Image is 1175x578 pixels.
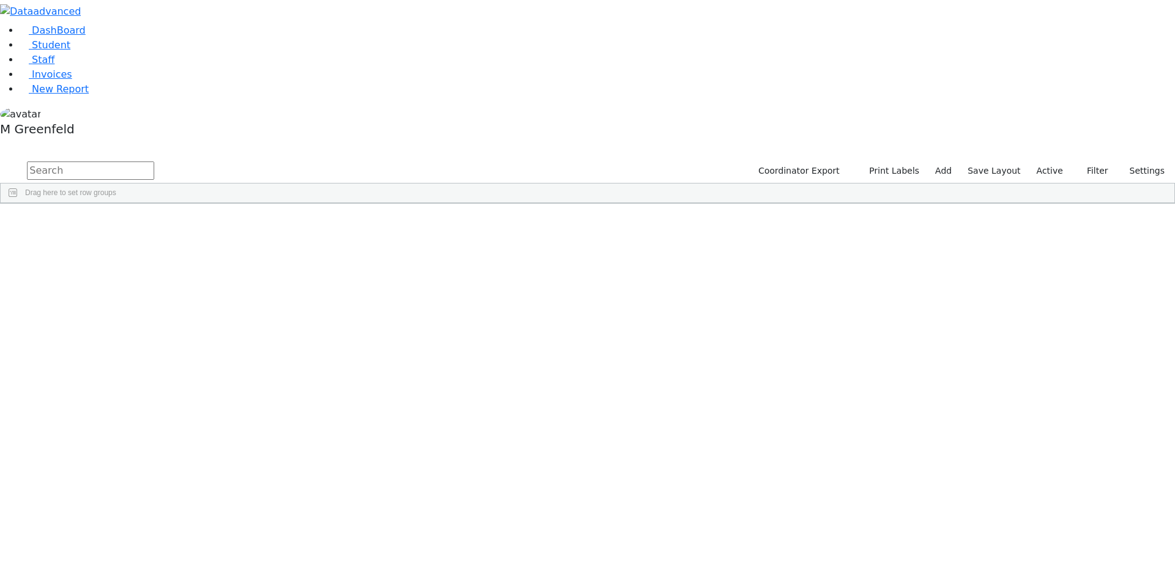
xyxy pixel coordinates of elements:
[962,161,1026,180] button: Save Layout
[20,69,72,80] a: Invoices
[20,54,54,65] a: Staff
[27,161,154,180] input: Search
[32,24,86,36] span: DashBoard
[1031,161,1069,180] label: Active
[32,69,72,80] span: Invoices
[20,83,89,95] a: New Report
[750,161,845,180] button: Coordinator Export
[1114,161,1170,180] button: Settings
[855,161,925,180] button: Print Labels
[20,24,86,36] a: DashBoard
[930,161,957,180] a: Add
[32,83,89,95] span: New Report
[32,39,70,51] span: Student
[20,39,70,51] a: Student
[32,54,54,65] span: Staff
[25,188,116,197] span: Drag here to set row groups
[1071,161,1114,180] button: Filter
